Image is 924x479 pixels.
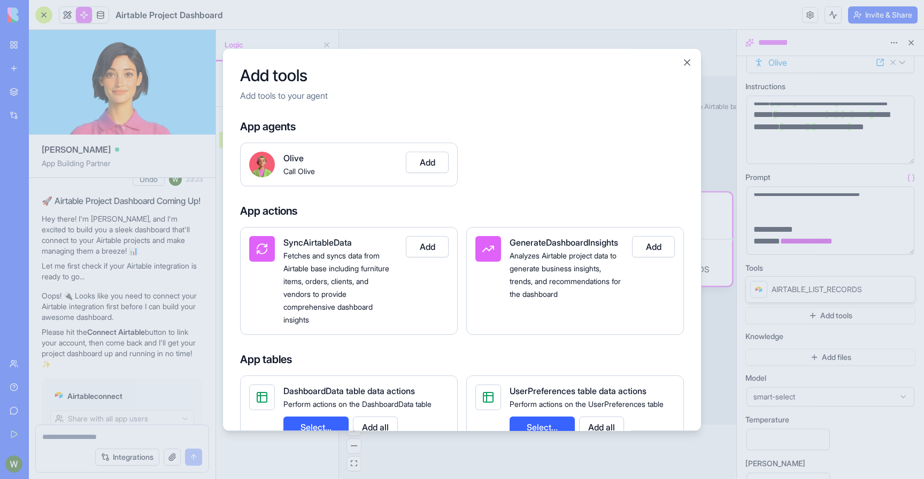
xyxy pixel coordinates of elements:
span: DashboardData table data actions [283,386,415,396]
button: Close [682,57,692,68]
button: Add all [579,417,624,438]
span: Perform actions on the DashboardData table [283,399,432,409]
button: Select... [510,417,575,438]
button: Select... [283,417,349,438]
span: SyncAirtableData [283,237,352,248]
h4: App actions [240,203,684,218]
button: Add [632,236,675,257]
span: Analyzes Airtable project data to generate business insights, trends, and recommendations for the... [510,251,621,299]
p: Add tools to your agent [240,89,684,102]
button: Add [406,152,449,173]
span: Perform actions on the UserPreferences table [510,399,664,409]
span: Fetches and syncs data from Airtable base including furniture items, orders, clients, and vendors... [283,251,389,324]
button: Add [406,236,449,257]
span: GenerateDashboardInsights [510,237,618,248]
h4: App tables [240,352,684,367]
button: Add all [353,417,398,438]
span: Olive [283,153,304,163]
h2: Add tools [240,66,684,85]
h4: App agents [240,119,684,134]
span: UserPreferences table data actions [510,386,646,396]
span: Call Olive [283,167,315,176]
